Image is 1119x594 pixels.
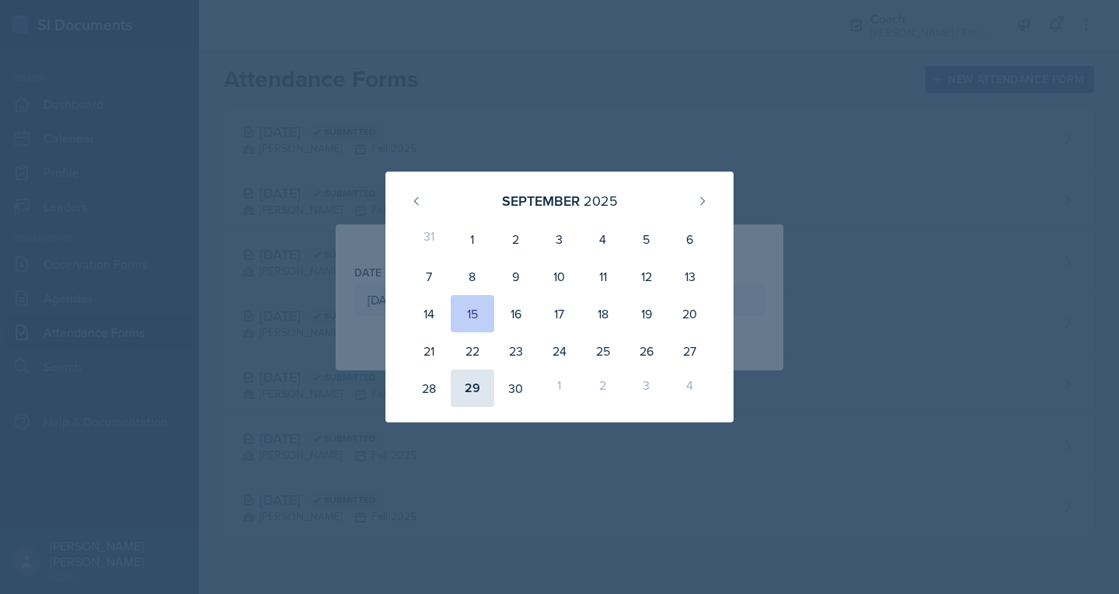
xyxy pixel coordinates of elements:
[538,221,581,258] div: 3
[625,332,668,370] div: 26
[625,258,668,295] div: 12
[581,370,625,407] div: 2
[581,258,625,295] div: 11
[668,295,712,332] div: 20
[668,258,712,295] div: 13
[451,258,494,295] div: 8
[451,221,494,258] div: 1
[538,332,581,370] div: 24
[407,332,451,370] div: 21
[502,190,580,211] div: September
[581,295,625,332] div: 18
[668,221,712,258] div: 6
[668,332,712,370] div: 27
[668,370,712,407] div: 4
[494,332,538,370] div: 23
[581,221,625,258] div: 4
[407,295,451,332] div: 14
[581,332,625,370] div: 25
[584,190,618,211] div: 2025
[451,295,494,332] div: 15
[625,370,668,407] div: 3
[494,221,538,258] div: 2
[451,332,494,370] div: 22
[625,221,668,258] div: 5
[625,295,668,332] div: 19
[407,221,451,258] div: 31
[494,295,538,332] div: 16
[407,258,451,295] div: 7
[451,370,494,407] div: 29
[538,295,581,332] div: 17
[494,370,538,407] div: 30
[407,370,451,407] div: 28
[494,258,538,295] div: 9
[538,370,581,407] div: 1
[538,258,581,295] div: 10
